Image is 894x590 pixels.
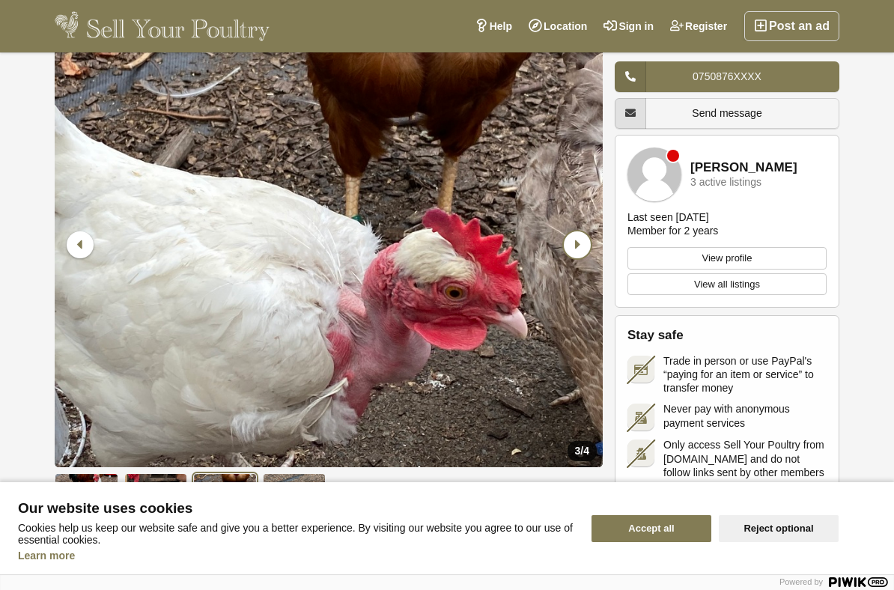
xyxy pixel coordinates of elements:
[18,550,75,562] a: Learn more
[595,11,662,41] a: Sign in
[663,402,827,429] span: Never pay with anonymous payment services
[662,11,735,41] a: Register
[627,273,827,296] a: View all listings
[692,107,761,119] span: Send message
[719,515,839,542] button: Reject optional
[263,473,326,527] img: Transylvanian naked neck chickens - 4
[779,577,823,586] span: Powered by
[627,224,718,237] div: Member for 2 years
[55,473,118,527] img: Transylvanian naked neck chickens - 1
[193,473,257,527] img: Transylvanian naked neck chickens - 3
[615,98,839,129] a: Send message
[627,247,827,270] a: View profile
[627,210,709,224] div: Last seen [DATE]
[568,441,597,461] div: /
[663,438,827,479] span: Only access Sell Your Poultry from [DOMAIN_NAME] and do not follow links sent by other members
[583,445,589,457] span: 4
[615,61,839,92] a: 0750876XXXX
[592,515,711,542] button: Accept all
[55,11,270,41] img: Sell Your Poultry
[556,225,595,264] div: Next slide
[627,328,827,343] h2: Stay safe
[466,11,520,41] a: Help
[693,70,761,82] span: 0750876XXXX
[627,147,681,201] img: Ehsan Ellahi
[55,23,603,467] li: 3 / 4
[18,522,574,546] p: Cookies help us keep our website safe and give you a better experience. By visiting our website y...
[18,501,574,516] span: Our website uses cookies
[124,473,188,527] img: Transylvanian naked neck chickens - 2
[520,11,595,41] a: Location
[62,225,101,264] div: Previous slide
[690,161,797,175] a: [PERSON_NAME]
[55,23,603,467] img: Transylvanian naked neck chickens - 3/4
[663,354,827,395] span: Trade in person or use PayPal's “paying for an item or service” to transfer money
[744,11,839,41] a: Post an ad
[667,150,679,162] div: Member is offline
[690,177,761,188] div: 3 active listings
[575,445,581,457] span: 3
